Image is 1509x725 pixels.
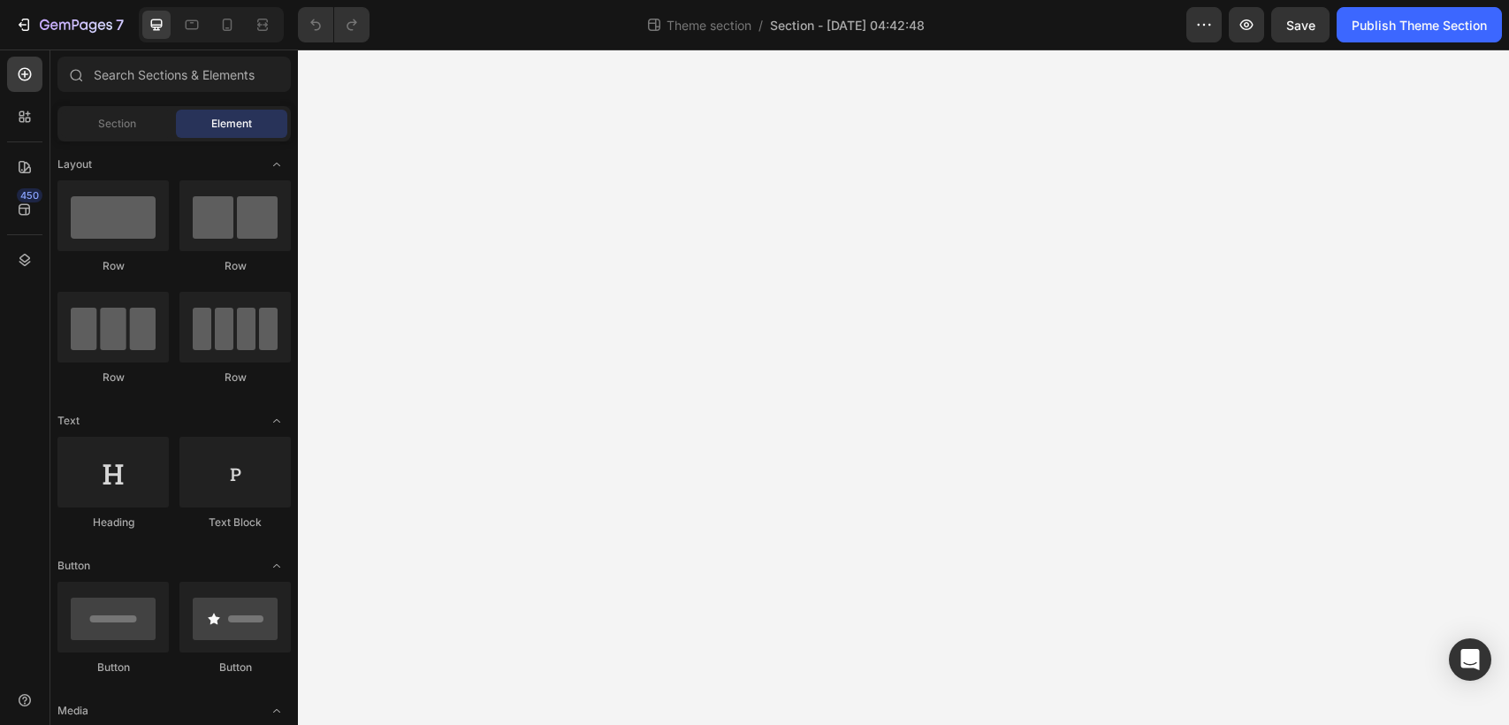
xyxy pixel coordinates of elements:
[770,16,925,34] span: Section - [DATE] 04:42:48
[57,258,169,274] div: Row
[298,50,1509,725] iframe: Design area
[57,558,90,574] span: Button
[57,370,169,385] div: Row
[179,660,291,675] div: Button
[211,116,252,132] span: Element
[179,370,291,385] div: Row
[758,16,763,34] span: /
[57,515,169,530] div: Heading
[179,258,291,274] div: Row
[57,57,291,92] input: Search Sections & Elements
[98,116,136,132] span: Section
[1337,7,1502,42] button: Publish Theme Section
[263,552,291,580] span: Toggle open
[298,7,370,42] div: Undo/Redo
[57,660,169,675] div: Button
[663,16,755,34] span: Theme section
[7,7,132,42] button: 7
[263,150,291,179] span: Toggle open
[1449,638,1491,681] div: Open Intercom Messenger
[179,515,291,530] div: Text Block
[263,407,291,435] span: Toggle open
[57,413,80,429] span: Text
[263,697,291,725] span: Toggle open
[57,703,88,719] span: Media
[57,156,92,172] span: Layout
[116,14,124,35] p: 7
[1271,7,1330,42] button: Save
[1286,18,1315,33] span: Save
[1352,16,1487,34] div: Publish Theme Section
[17,188,42,202] div: 450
